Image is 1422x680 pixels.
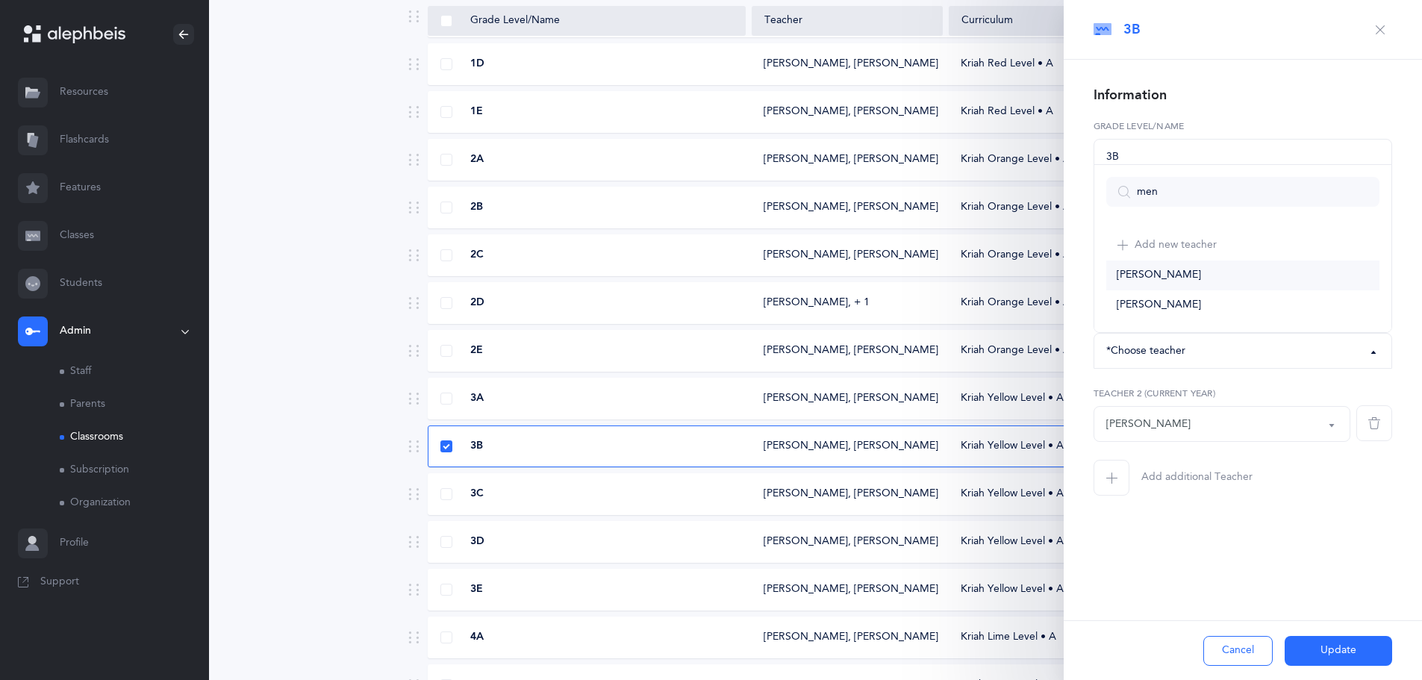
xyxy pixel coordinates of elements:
[470,105,483,119] span: 1E
[764,630,931,645] div: [PERSON_NAME], [PERSON_NAME]
[470,343,483,358] span: 2E
[1117,269,1201,282] span: [PERSON_NAME]
[470,200,483,215] span: 2B
[764,13,930,28] div: Teacher
[1135,239,1217,252] span: Add new teacher
[764,343,931,358] div: [PERSON_NAME], [PERSON_NAME]
[1094,86,1167,105] div: Information
[1094,139,1392,175] input: First Grade
[949,534,1203,549] div: Kriah Yellow Level • A
[1094,406,1350,442] button: Leib Purec
[60,454,209,487] a: Subscription
[1094,460,1253,496] button: Add additional Teacher
[1094,387,1350,400] label: Teacher 2 (Current Year)
[470,582,483,597] span: 3E
[949,200,1203,215] div: Kriah Orange Level • A
[764,439,931,454] div: [PERSON_NAME], [PERSON_NAME]
[1203,636,1273,666] button: Cancel
[470,296,484,311] span: 2D
[40,575,79,590] span: Support
[60,421,209,454] a: Classrooms
[764,57,931,72] div: [PERSON_NAME], [PERSON_NAME]
[1106,417,1191,432] div: [PERSON_NAME]
[764,582,931,597] div: [PERSON_NAME], [PERSON_NAME]
[470,248,484,263] span: 2C
[949,152,1203,167] div: Kriah Orange Level • A
[949,630,1203,645] div: Kriah Lime Level • A
[949,487,1203,502] div: Kriah Yellow Level • A
[949,248,1203,263] div: Kriah Orange Level • A
[949,582,1203,597] div: Kriah Yellow Level • A
[1094,333,1392,369] button: *Choose teacher
[949,296,1203,311] div: Kriah Orange Level • A
[470,534,484,549] span: 3D
[764,534,931,549] div: [PERSON_NAME], [PERSON_NAME]
[949,391,1203,406] div: Kriah Yellow Level • A
[949,343,1203,358] div: Kriah Orange Level • A
[1106,343,1185,359] div: *Choose teacher
[764,248,931,263] div: [PERSON_NAME], [PERSON_NAME]
[470,391,484,406] span: 3A
[764,391,931,406] div: [PERSON_NAME], [PERSON_NAME]
[764,296,870,311] div: [PERSON_NAME]‪, + 1‬
[1123,20,1141,39] span: 3B
[949,439,1203,454] div: Kriah Yellow Level • A
[1106,177,1379,207] input: Search
[1117,299,1201,312] span: [PERSON_NAME]
[1141,470,1253,485] span: Add additional Teacher
[1285,636,1392,666] button: Update
[764,105,931,119] div: [PERSON_NAME], [PERSON_NAME]
[470,57,484,72] span: 1D
[764,487,931,502] div: [PERSON_NAME], [PERSON_NAME]
[60,487,209,520] a: Organization
[949,105,1203,119] div: Kriah Red Level • A
[470,630,484,645] span: 4A
[60,388,209,421] a: Parents
[60,355,209,388] a: Staff
[470,439,483,454] span: 3B
[949,57,1203,72] div: Kriah Red Level • A
[764,152,931,167] div: [PERSON_NAME], [PERSON_NAME]
[470,487,484,502] span: 3C
[764,200,931,215] div: [PERSON_NAME], [PERSON_NAME]
[961,13,1191,28] div: Curriculum
[440,13,733,28] div: Grade Level/Name
[1094,119,1392,133] label: Grade Level/Name
[470,152,484,167] span: 2A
